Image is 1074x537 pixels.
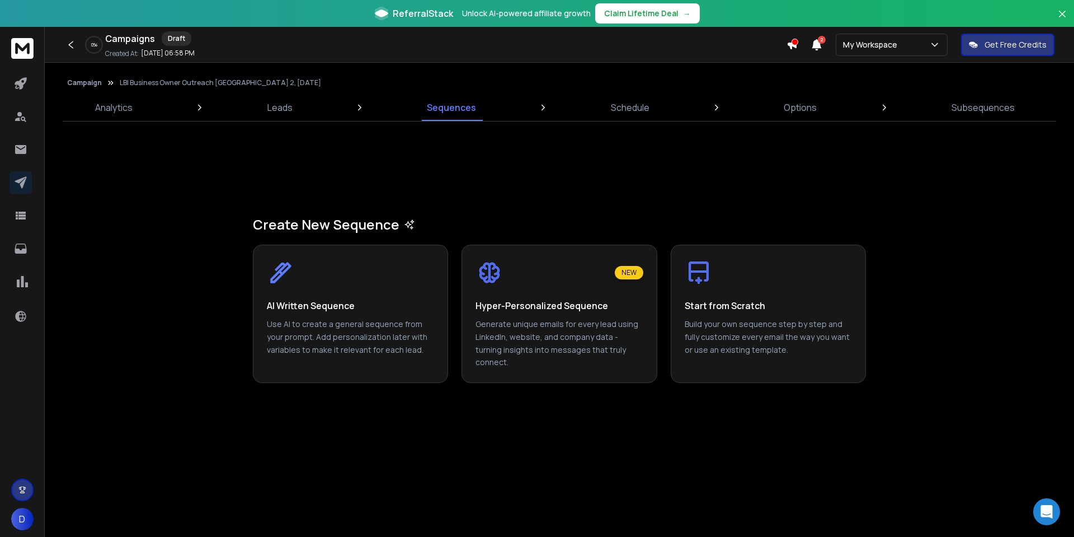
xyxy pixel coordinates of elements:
button: D [11,508,34,530]
a: Sequences [420,94,483,121]
h3: Hyper-Personalized Sequence [475,300,608,311]
p: LBI Business Owner Outreach [GEOGRAPHIC_DATA] 2, [DATE] [120,78,321,87]
span: 2 [818,36,826,44]
p: Use AI to create a general sequence from your prompt. Add personalization later with variables to... [267,318,434,369]
span: → [683,8,691,19]
div: Draft [162,31,191,46]
p: Leads [267,101,293,114]
p: Unlock AI-powered affiliate growth [462,8,591,19]
p: Sequences [427,101,476,114]
p: Schedule [611,101,649,114]
p: Get Free Credits [984,39,1047,50]
h1: Create New Sequence [253,216,866,234]
button: Claim Lifetime Deal→ [595,3,700,24]
button: Campaign [67,78,102,87]
button: Get Free Credits [961,34,1054,56]
h1: Campaigns [105,32,155,45]
a: Leads [261,94,299,121]
button: AI Written SequenceUse AI to create a general sequence from your prompt. Add personalization late... [253,245,448,383]
p: My Workspace [843,39,902,50]
h3: Start from Scratch [685,300,765,311]
a: Subsequences [945,94,1021,121]
button: NEWHyper-Personalized SequenceGenerate unique emails for every lead using LinkedIn, website, and ... [461,245,657,383]
div: NEW [615,266,643,279]
p: Created At: [105,49,139,58]
a: Schedule [604,94,656,121]
h3: AI Written Sequence [267,300,355,311]
a: Options [777,94,823,121]
p: Generate unique emails for every lead using LinkedIn, website, and company data - turning insight... [475,318,643,369]
button: Start from ScratchBuild your own sequence step by step and fully customize every email the way yo... [671,245,866,383]
p: Subsequences [951,101,1015,114]
p: Options [784,101,817,114]
p: Analytics [95,101,133,114]
p: 0 % [91,41,97,48]
span: ReferralStack [393,7,453,20]
p: Build your own sequence step by step and fully customize every email the way you want or use an e... [685,318,852,369]
a: Analytics [88,94,139,121]
p: [DATE] 06:58 PM [141,49,195,58]
div: Open Intercom Messenger [1033,498,1060,525]
button: Close banner [1055,7,1070,34]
